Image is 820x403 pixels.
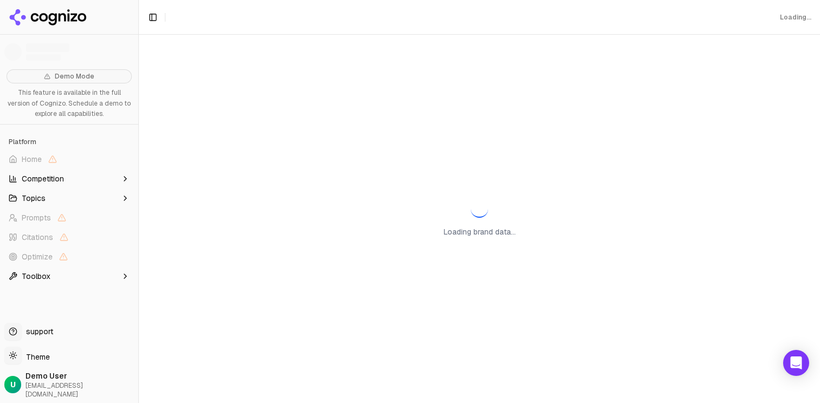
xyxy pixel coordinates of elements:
[25,381,134,399] span: [EMAIL_ADDRESS][DOMAIN_NAME]
[55,72,94,81] span: Demo Mode
[22,154,42,165] span: Home
[4,190,134,207] button: Topics
[22,251,53,262] span: Optimize
[4,133,134,151] div: Platform
[444,226,516,237] p: Loading brand data...
[22,352,50,362] span: Theme
[25,370,134,381] span: Demo User
[22,326,53,337] span: support
[22,271,50,282] span: Toolbox
[783,350,809,376] div: Open Intercom Messenger
[22,193,46,204] span: Topics
[4,268,134,285] button: Toolbox
[4,170,134,187] button: Competition
[22,173,64,184] span: Competition
[10,379,16,390] span: U
[22,232,53,243] span: Citations
[780,13,811,22] div: Loading...
[7,88,132,120] p: This feature is available in the full version of Cognizo. Schedule a demo to explore all capabili...
[22,212,51,223] span: Prompts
